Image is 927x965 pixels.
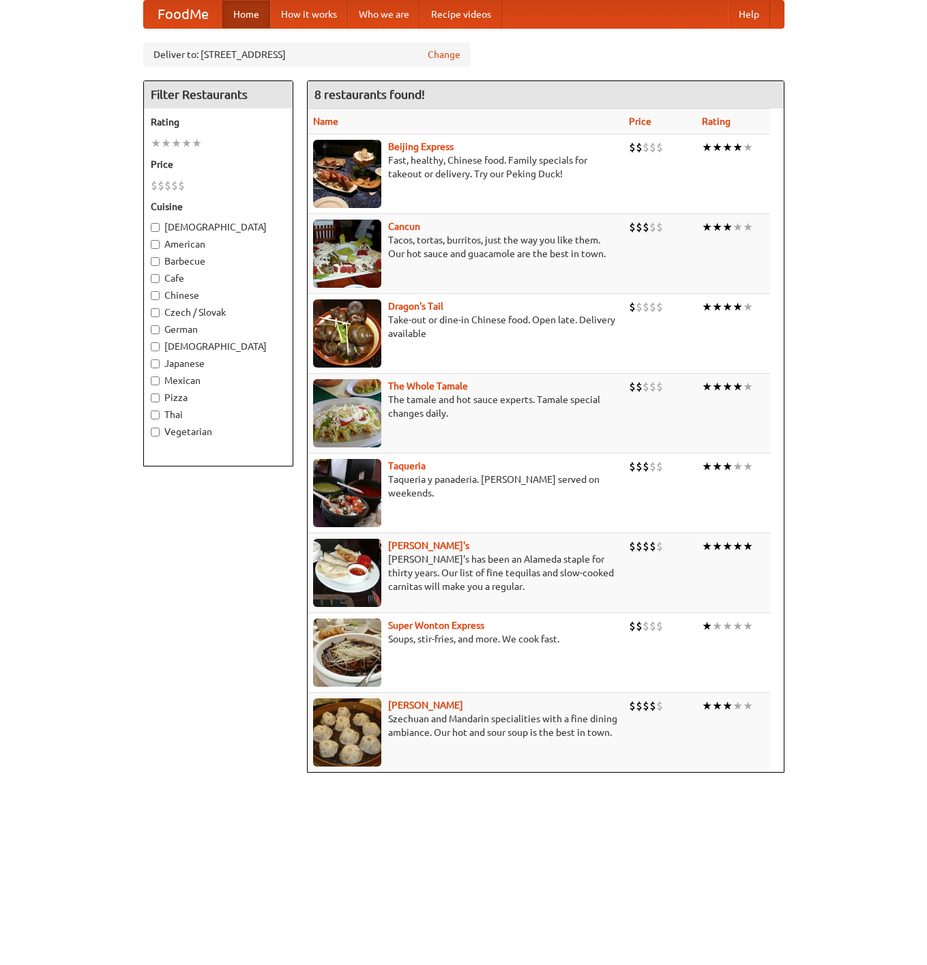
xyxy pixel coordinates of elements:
[643,140,649,155] li: $
[722,619,733,634] li: ★
[144,81,293,108] h4: Filter Restaurants
[151,271,286,285] label: Cafe
[629,299,636,314] li: $
[151,237,286,251] label: American
[313,313,618,340] p: Take-out or dine-in Chinese food. Open late. Delivery available
[629,619,636,634] li: $
[151,254,286,268] label: Barbecue
[171,178,178,193] li: $
[151,425,286,439] label: Vegetarian
[656,619,663,634] li: $
[161,136,171,151] li: ★
[629,539,636,554] li: $
[151,178,158,193] li: $
[388,540,469,551] a: [PERSON_NAME]'s
[733,619,743,634] li: ★
[722,459,733,474] li: ★
[712,379,722,394] li: ★
[629,140,636,155] li: $
[151,394,160,402] input: Pizza
[649,220,656,235] li: $
[712,220,722,235] li: ★
[151,220,286,234] label: [DEMOGRAPHIC_DATA]
[314,88,425,101] ng-pluralize: 8 restaurants found!
[151,308,160,317] input: Czech / Slovak
[151,200,286,213] h5: Cuisine
[733,539,743,554] li: ★
[702,619,712,634] li: ★
[643,379,649,394] li: $
[712,698,722,713] li: ★
[629,379,636,394] li: $
[313,539,381,607] img: pedros.jpg
[643,539,649,554] li: $
[702,459,712,474] li: ★
[743,539,753,554] li: ★
[313,632,618,646] p: Soups, stir-fries, and more. We cook fast.
[171,136,181,151] li: ★
[151,274,160,283] input: Cafe
[649,459,656,474] li: $
[712,539,722,554] li: ★
[313,299,381,368] img: dragon.jpg
[636,379,643,394] li: $
[722,539,733,554] li: ★
[743,698,753,713] li: ★
[178,178,185,193] li: $
[151,359,160,368] input: Japanese
[151,391,286,404] label: Pizza
[313,393,618,420] p: The tamale and hot sauce experts. Tamale special changes daily.
[313,552,618,593] p: [PERSON_NAME]'s has been an Alameda staple for thirty years. Our list of fine tequilas and slow-c...
[656,140,663,155] li: $
[388,301,443,312] a: Dragon's Tail
[388,620,484,631] a: Super Wonton Express
[151,408,286,421] label: Thai
[388,221,420,232] b: Cancun
[743,379,753,394] li: ★
[656,299,663,314] li: $
[348,1,420,28] a: Who we are
[151,376,160,385] input: Mexican
[151,374,286,387] label: Mexican
[313,698,381,767] img: shandong.jpg
[151,257,160,266] input: Barbecue
[656,379,663,394] li: $
[313,220,381,288] img: cancun.jpg
[636,619,643,634] li: $
[151,136,161,151] li: ★
[649,698,656,713] li: $
[151,115,286,129] h5: Rating
[151,340,286,353] label: [DEMOGRAPHIC_DATA]
[649,379,656,394] li: $
[712,459,722,474] li: ★
[181,136,192,151] li: ★
[144,1,222,28] a: FoodMe
[151,323,286,336] label: German
[636,140,643,155] li: $
[702,220,712,235] li: ★
[629,698,636,713] li: $
[270,1,348,28] a: How it works
[151,306,286,319] label: Czech / Slovak
[733,220,743,235] li: ★
[143,42,471,67] div: Deliver to: [STREET_ADDRESS]
[643,220,649,235] li: $
[733,299,743,314] li: ★
[733,698,743,713] li: ★
[388,141,454,152] a: Beijing Express
[313,459,381,527] img: taqueria.jpg
[313,712,618,739] p: Szechuan and Mandarin specialities with a fine dining ambiance. Our hot and sour soup is the best...
[702,379,712,394] li: ★
[702,140,712,155] li: ★
[643,619,649,634] li: $
[702,116,731,127] a: Rating
[428,48,460,61] a: Change
[164,178,171,193] li: $
[643,299,649,314] li: $
[151,288,286,302] label: Chinese
[151,291,160,300] input: Chinese
[656,459,663,474] li: $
